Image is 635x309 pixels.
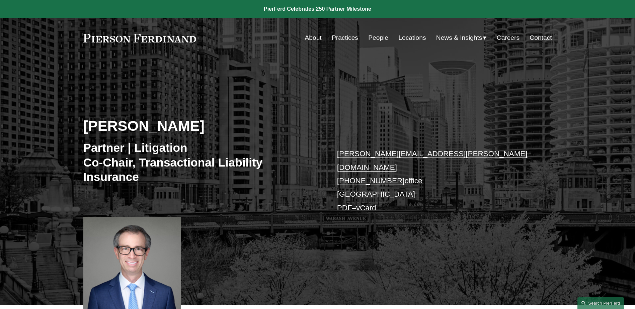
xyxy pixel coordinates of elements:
[398,31,426,44] a: Locations
[356,204,376,212] a: vCard
[337,147,532,215] p: office [GEOGRAPHIC_DATA] –
[332,31,358,44] a: Practices
[497,31,520,44] a: Careers
[577,297,624,309] a: Search this site
[368,31,388,44] a: People
[436,31,487,44] a: folder dropdown
[337,204,352,212] a: PDF
[436,32,482,44] span: News & Insights
[337,177,405,185] a: [PHONE_NUMBER]
[337,149,528,171] a: [PERSON_NAME][EMAIL_ADDRESS][PERSON_NAME][DOMAIN_NAME]
[83,117,318,134] h2: [PERSON_NAME]
[530,31,552,44] a: Contact
[305,31,322,44] a: About
[83,140,318,184] h3: Partner | Litigation Co-Chair, Transactional Liability Insurance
